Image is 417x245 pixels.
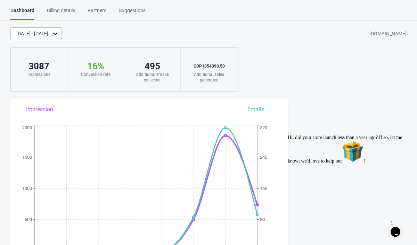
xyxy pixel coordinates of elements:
div: 16 % [74,61,117,72]
iframe: chat widget [388,217,410,238]
div: 495 [131,61,173,72]
tspan: 500 [25,217,32,222]
div: Conversion rate [74,72,117,77]
div: Impressions [18,72,60,77]
div: Suggestions [119,7,146,19]
div: Additional emails collected [131,72,173,83]
div: Hi, did your store launch less than a year ago? If so, let me know; we'd love to help out🎁! [3,3,128,32]
div: Dashboard [10,7,34,20]
iframe: chat widget [285,132,410,214]
tspan: 320 [260,125,267,130]
span: Hi, did your store launch less than a year ago? If so, let me know; we'd love to help out ! [3,3,117,32]
tspan: 1500 [22,155,32,160]
tspan: 80 [260,217,265,222]
div: [DOMAIN_NAME] [369,28,407,40]
tspan: 2000 [22,125,32,130]
tspan: 1000 [22,186,32,191]
div: Billing details [47,7,75,19]
div: COP 1854390.50 [188,61,230,72]
div: 3087 [18,61,60,72]
div: Additional sales generated [188,72,230,83]
tspan: 160 [260,186,267,191]
div: Partners [88,7,106,19]
div: [DATE] - [DATE] [16,30,48,37]
tspan: 240 [260,155,267,160]
img: :gift: [57,8,79,30]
